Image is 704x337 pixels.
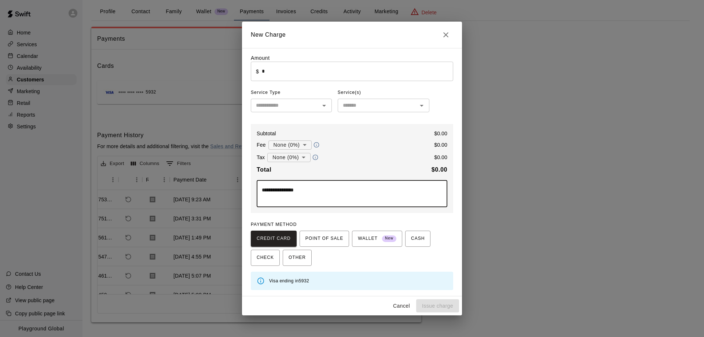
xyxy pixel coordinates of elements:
label: Amount [251,55,270,61]
button: WALLET New [352,231,402,247]
p: $ [256,68,259,75]
span: CHECK [257,252,274,264]
div: None (0%) [268,138,312,152]
button: Open [319,100,329,111]
span: CASH [411,233,425,245]
b: $ 0.00 [432,166,447,173]
p: $ 0.00 [434,154,447,161]
p: Tax [257,154,265,161]
span: OTHER [289,252,306,264]
p: $ 0.00 [434,141,447,149]
p: Fee [257,141,266,149]
span: PAYMENT METHOD [251,222,297,227]
button: CHECK [251,250,280,266]
span: Visa ending in 5932 [269,278,309,283]
button: POINT OF SALE [300,231,349,247]
span: Service Type [251,87,332,99]
h2: New Charge [242,22,462,48]
span: WALLET [358,233,396,245]
span: CREDIT CARD [257,233,291,245]
button: Cancel [390,299,413,313]
span: POINT OF SALE [305,233,343,245]
p: $ 0.00 [434,130,447,137]
p: Subtotal [257,130,276,137]
button: Open [417,100,427,111]
button: CASH [405,231,430,247]
button: OTHER [283,250,312,266]
b: Total [257,166,271,173]
span: New [382,234,396,243]
span: Service(s) [338,87,361,99]
button: CREDIT CARD [251,231,297,247]
div: None (0%) [267,151,311,164]
button: Close [439,28,453,42]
